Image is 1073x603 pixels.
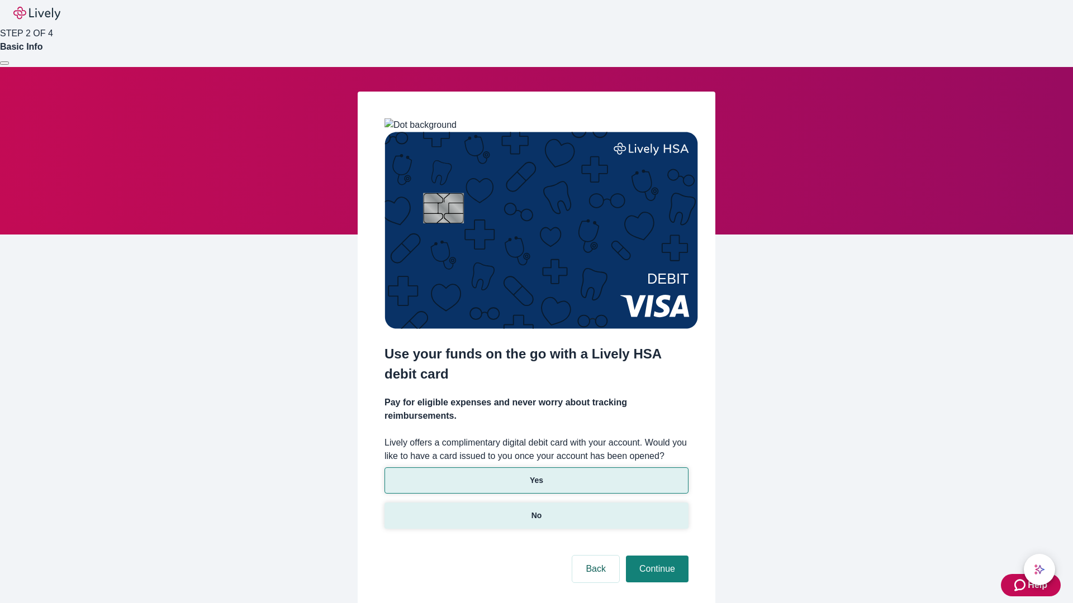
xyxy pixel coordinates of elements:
[384,118,457,132] img: Dot background
[1034,564,1045,575] svg: Lively AI Assistant
[1014,578,1028,592] svg: Zendesk support icon
[384,132,698,329] img: Debit card
[530,475,543,486] p: Yes
[531,510,542,521] p: No
[384,344,689,384] h2: Use your funds on the go with a Lively HSA debit card
[1028,578,1047,592] span: Help
[13,7,60,20] img: Lively
[384,502,689,529] button: No
[626,556,689,582] button: Continue
[384,467,689,494] button: Yes
[384,436,689,463] label: Lively offers a complimentary digital debit card with your account. Would you like to have a card...
[572,556,619,582] button: Back
[1024,554,1055,585] button: chat
[1001,574,1061,596] button: Zendesk support iconHelp
[384,396,689,423] h4: Pay for eligible expenses and never worry about tracking reimbursements.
